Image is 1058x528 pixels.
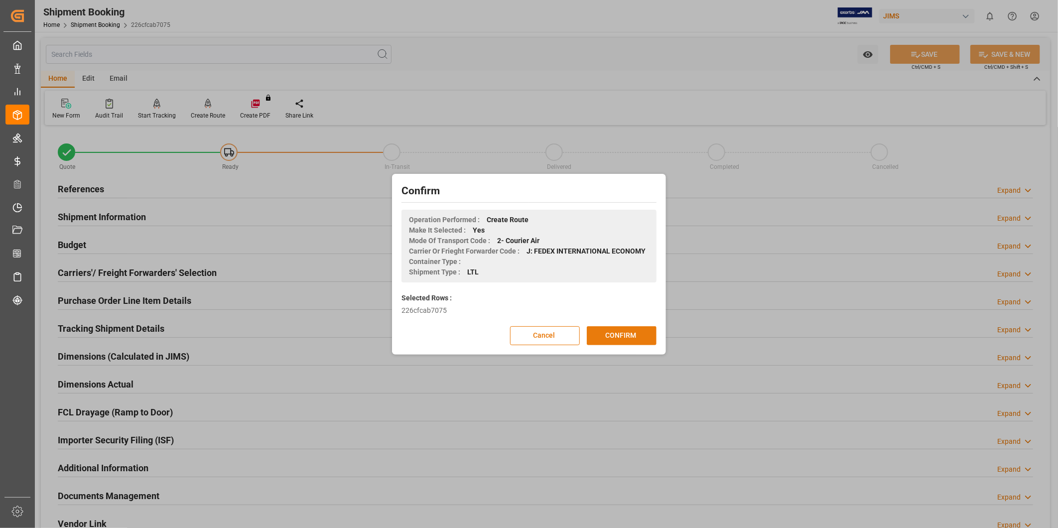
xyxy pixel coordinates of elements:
[409,236,490,246] span: Mode Of Transport Code :
[409,246,520,257] span: Carrier Or Frieght Forwarder Code :
[587,326,657,345] button: CONFIRM
[401,183,657,199] h2: Confirm
[401,305,657,316] div: 226cfcab7075
[409,215,480,225] span: Operation Performed :
[401,293,452,303] label: Selected Rows :
[497,236,539,246] span: 2- Courier Air
[473,225,485,236] span: Yes
[487,215,529,225] span: Create Route
[409,257,461,267] span: Container Type :
[409,267,460,277] span: Shipment Type :
[510,326,580,345] button: Cancel
[527,246,646,257] span: J: FEDEX INTERNATIONAL ECONOMY
[467,267,479,277] span: LTL
[409,225,466,236] span: Make It Selected :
